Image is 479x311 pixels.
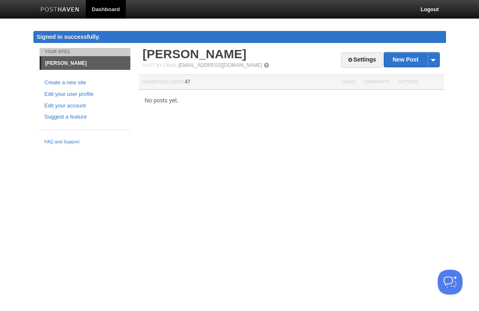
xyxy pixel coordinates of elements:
[45,138,125,146] a: FAQ and Support
[40,48,130,56] li: Your Sites
[45,113,125,121] a: Suggest a feature
[185,79,190,85] span: 47
[341,52,382,68] a: Settings
[139,97,444,103] div: No posts yet.
[139,75,337,90] th: Homepage Views
[45,90,125,99] a: Edit your user profile
[438,270,462,294] iframe: Help Scout Beacon - Open
[178,62,262,68] a: [EMAIL_ADDRESS][DOMAIN_NAME]
[143,63,177,68] span: Post by Email
[40,7,80,13] img: Posthaven-bar
[143,47,247,61] a: [PERSON_NAME]
[337,75,359,90] th: Views
[33,31,446,43] div: Signed in successfully.
[359,75,394,90] th: Comments
[45,78,125,87] a: Create a new site
[45,102,125,110] a: Edit your account
[394,75,444,90] th: Actions
[41,57,130,70] a: [PERSON_NAME]
[384,52,439,67] a: New Post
